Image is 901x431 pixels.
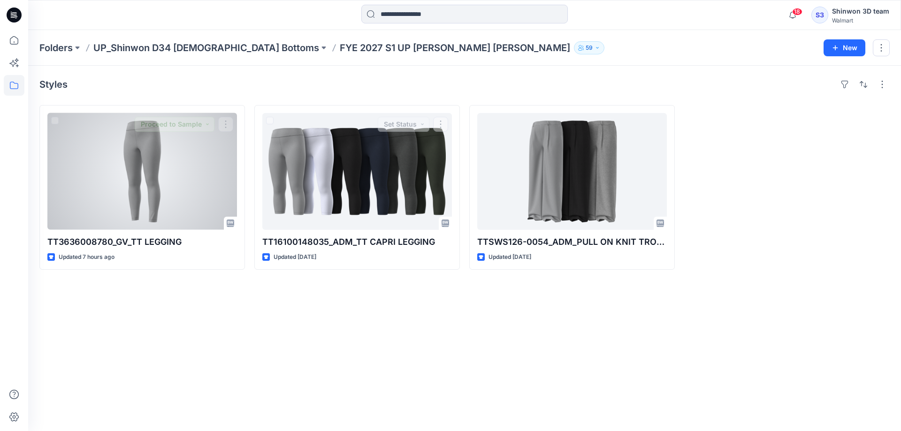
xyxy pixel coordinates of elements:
p: 59 [586,43,593,53]
a: TTSWS126-0054_ADM_PULL ON KNIT TROUSER [477,113,667,230]
button: 59 [574,41,604,54]
p: TTSWS126-0054_ADM_PULL ON KNIT TROUSER [477,235,667,249]
p: TT16100148035_ADM_TT CAPRI LEGGING [262,235,452,249]
a: UP_Shinwon D34 [DEMOGRAPHIC_DATA] Bottoms [93,41,319,54]
p: Updated [DATE] [274,252,316,262]
p: FYE 2027 S1 UP [PERSON_NAME] [PERSON_NAME] [340,41,570,54]
span: 18 [792,8,802,15]
a: TT16100148035_ADM_TT CAPRI LEGGING [262,113,452,230]
a: TT3636008780_GV_TT LEGGING [47,113,237,230]
a: Folders [39,41,73,54]
div: S3 [811,7,828,23]
p: TT3636008780_GV_TT LEGGING [47,235,237,249]
p: Updated 7 hours ago [59,252,115,262]
div: Shinwon 3D team [832,6,889,17]
h4: Styles [39,79,68,90]
button: New [824,39,865,56]
p: Updated [DATE] [489,252,531,262]
div: Walmart [832,17,889,24]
